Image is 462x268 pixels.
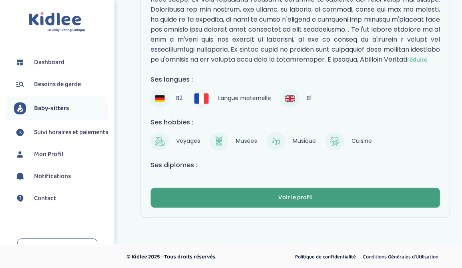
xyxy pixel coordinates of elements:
p: © Kidlee 2025 - Tous droits réservés. [127,252,265,261]
span: Dashboard [34,58,64,67]
img: Allemand [155,94,165,103]
h4: Ses langues : [151,74,440,84]
span: B2 [173,93,186,104]
a: Baby-sitters [14,102,108,114]
span: Contact [34,194,56,203]
span: Mon Profil [34,150,63,159]
a: Contact [14,192,108,204]
span: Baby-sitters [34,104,69,113]
img: Anglais [285,94,295,103]
span: Musique [289,136,319,147]
a: Politique de confidentialité [292,252,359,262]
h4: Ses diplomes : [151,160,440,170]
span: réduire [407,55,427,65]
span: Voyages [173,136,204,147]
img: dashboard.svg [14,56,26,68]
span: Langue maternelle [215,93,274,104]
img: notification.svg [14,170,26,182]
span: Besoins de garde [34,80,81,89]
span: B1 [303,93,315,104]
a: Notifications [14,170,108,182]
a: Mon Profil [14,148,108,160]
span: Cuisine [348,136,375,147]
a: Se déconnecter [17,238,97,260]
a: Conditions Générales d’Utilisation [360,252,441,262]
img: babysitters.svg [14,102,26,114]
a: Suivi horaires et paiements [14,126,108,138]
img: contact.svg [14,192,26,204]
img: logo.svg [29,12,85,32]
h4: Ses hobbies : [151,117,440,127]
img: profil.svg [14,148,26,160]
span: Notifications [34,172,71,181]
img: Français [194,93,209,103]
a: Dashboard [14,56,108,68]
img: suivihoraire.svg [14,126,26,138]
span: Suivi horaires et paiements [34,128,108,137]
div: Voir le profil [278,193,312,202]
img: besoin.svg [14,78,26,90]
span: Musées [232,136,260,147]
a: Besoins de garde [14,78,108,90]
button: Voir le profil [151,188,440,208]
